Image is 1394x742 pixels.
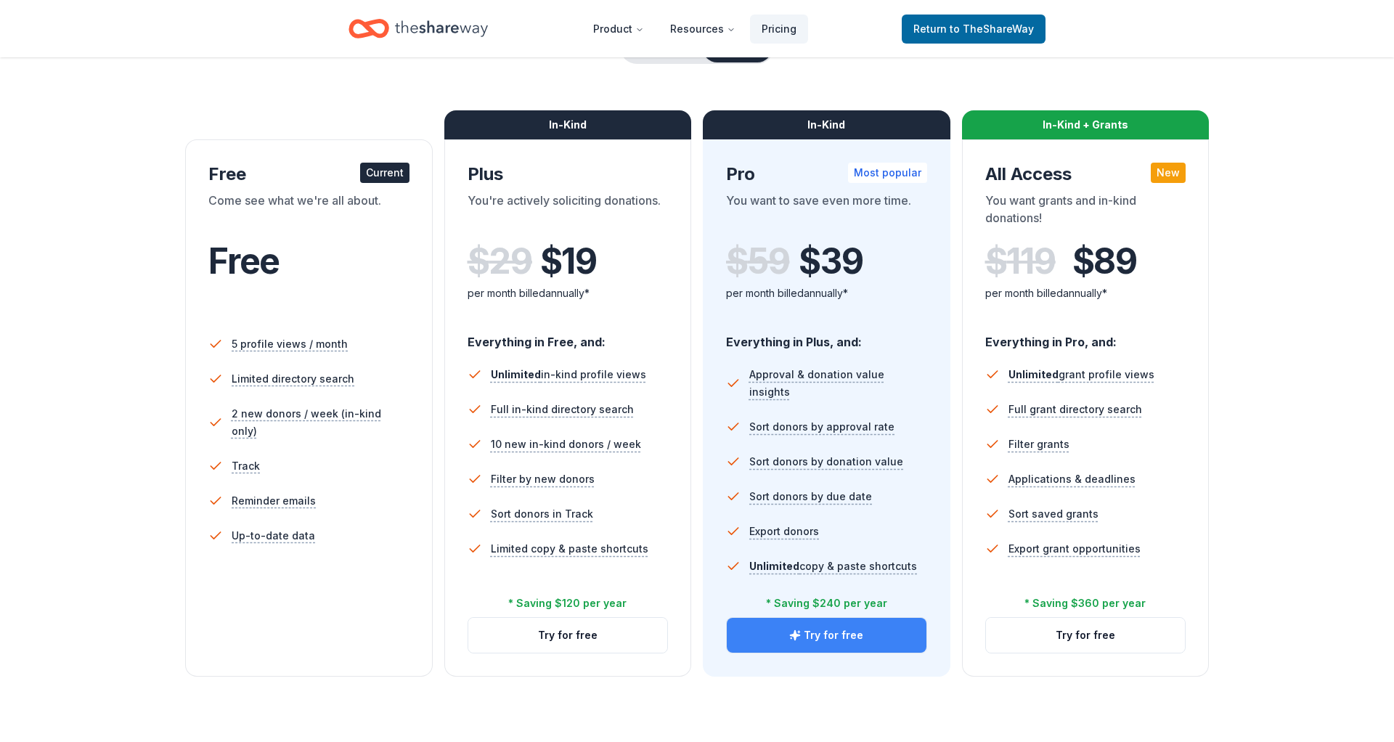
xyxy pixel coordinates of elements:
span: Sort donors by donation value [749,453,903,470]
button: Product [582,15,656,44]
div: Current [360,163,409,183]
div: Everything in Pro, and: [985,321,1186,351]
span: $ 19 [540,241,597,282]
span: Approval & donation value insights [749,366,927,401]
span: to TheShareWay [950,23,1034,35]
span: 10 new in-kind donors / week [491,436,641,453]
span: Reminder emails [232,492,316,510]
div: Everything in Plus, and: [726,321,927,351]
button: Try for free [986,618,1186,653]
div: Pro [726,163,927,186]
div: * Saving $120 per year [508,595,627,612]
div: In-Kind + Grants [962,110,1210,139]
div: Most popular [848,163,927,183]
span: grant profile views [1008,368,1154,380]
button: Resources [659,15,747,44]
span: Limited directory search [232,370,354,388]
div: All Access [985,163,1186,186]
div: Come see what we're all about. [208,192,409,232]
span: Track [232,457,260,475]
button: Try for free [468,618,668,653]
button: Try for free [727,618,926,653]
div: New [1151,163,1186,183]
span: 2 new donors / week (in-kind only) [232,405,409,440]
span: Unlimited [491,368,541,380]
span: Applications & deadlines [1008,470,1136,488]
span: Filter by new donors [491,470,595,488]
span: Export grant opportunities [1008,540,1141,558]
div: You want grants and in-kind donations! [985,192,1186,232]
span: $ 39 [799,241,863,282]
div: * Saving $360 per year [1024,595,1146,612]
span: Limited copy & paste shortcuts [491,540,648,558]
div: In-Kind [703,110,950,139]
div: Plus [468,163,669,186]
span: Sort donors by approval rate [749,418,894,436]
div: per month billed annually* [985,285,1186,302]
span: Unlimited [749,560,799,572]
span: Unlimited [1008,368,1059,380]
span: Sort saved grants [1008,505,1099,523]
a: Home [348,12,488,46]
span: Full in-kind directory search [491,401,634,418]
span: Up-to-date data [232,527,315,545]
nav: Main [582,12,808,46]
span: Export donors [749,523,819,540]
div: You want to save even more time. [726,192,927,232]
div: * Saving $240 per year [766,595,887,612]
span: Sort donors by due date [749,488,872,505]
div: Everything in Free, and: [468,321,669,351]
span: $ 89 [1072,241,1137,282]
div: In-Kind [444,110,692,139]
span: 5 profile views / month [232,335,348,353]
div: per month billed annually* [468,285,669,302]
div: You're actively soliciting donations. [468,192,669,232]
span: Full grant directory search [1008,401,1142,418]
span: Free [208,240,280,282]
span: Return [913,20,1034,38]
div: Free [208,163,409,186]
a: Pricing [750,15,808,44]
a: Returnto TheShareWay [902,15,1045,44]
span: in-kind profile views [491,368,646,380]
div: per month billed annually* [726,285,927,302]
span: Sort donors in Track [491,505,593,523]
span: Filter grants [1008,436,1069,453]
span: copy & paste shortcuts [749,560,917,572]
